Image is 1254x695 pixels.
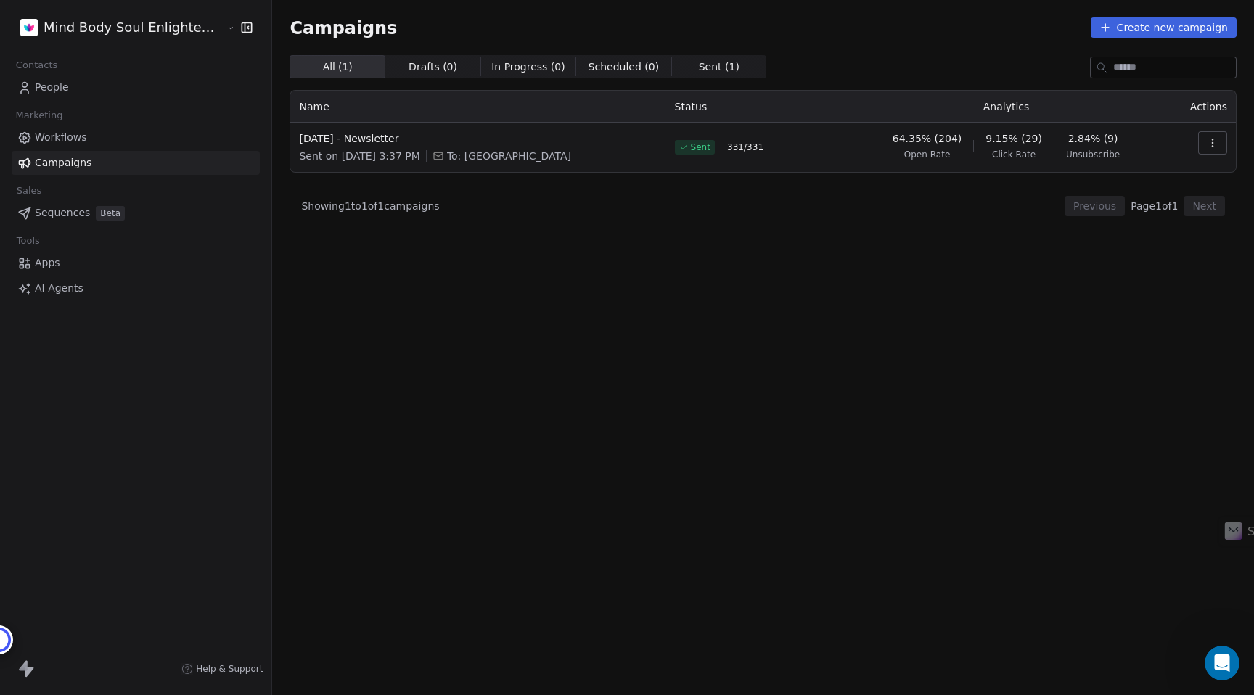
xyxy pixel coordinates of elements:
th: Status [666,91,848,123]
span: Sales [10,180,48,202]
a: Workflows [12,126,260,149]
th: Analytics [848,91,1165,123]
a: Campaigns [12,151,260,175]
div: Close [255,6,281,32]
b: 1 day [36,91,67,102]
button: Create new campaign [1091,17,1237,38]
img: Profile image for Harinder [41,8,65,31]
span: Drafts ( 0 ) [409,59,457,75]
span: People [35,80,69,95]
div: joined the conversation [62,127,247,140]
th: Name [290,91,665,123]
span: Mind Body Soul Enlightenment Centre [44,18,223,37]
div: You’ll get replies here and in your email:✉️[EMAIL_ADDRESS][DOMAIN_NAME]Our usual reply time🕒1 day [12,3,238,113]
img: MBS-Logo.png [20,19,38,36]
button: Previous [1065,196,1125,216]
div: Hi [PERSON_NAME], please be informed that I am checking this with our dev team and I will keep yo... [23,293,226,364]
div: [DATE] [12,265,279,284]
span: Sent on [DATE] 3:37 PM [299,149,419,163]
div: Harinder says… [12,284,279,435]
span: Unsubscribe [1066,149,1120,160]
a: Help & Support [181,663,263,675]
a: AI Agents [12,276,260,300]
button: Gif picker [46,475,57,487]
span: Workflows [35,130,87,145]
span: Help & Support [196,663,263,675]
span: Scheduled ( 0 ) [589,59,660,75]
span: Open Rate [904,149,951,160]
div: Appreciate your valuable time and patience! [23,371,226,400]
span: Marketing [9,104,69,126]
div: Hi [PERSON_NAME], Greetings from Swipe One and thank you for reaching out!I am checking this for ... [12,157,238,253]
span: 9.15% (29) [985,131,1042,146]
button: go back [9,6,37,33]
div: I am checking this for you and get back shortly. [23,216,226,244]
div: Hi [PERSON_NAME], Greetings from Swipe One and thank you for reaching out! [23,166,226,209]
span: 331 / 331 [727,141,763,153]
button: Mind Body Soul Enlightenment Centre [17,15,216,40]
span: To: New Zealand [447,149,571,163]
div: You’ll get replies here and in your email: ✉️ [23,12,226,68]
div: Fin says… [12,3,279,125]
img: Profile image for Harinder [44,126,58,141]
span: Sequences [35,205,90,221]
span: Click Rate [992,149,1036,160]
p: Active 30m ago [70,18,144,33]
button: Upload attachment [69,475,81,487]
span: In Progress ( 0 ) [491,59,565,75]
span: Campaigns [290,17,397,38]
b: [PERSON_NAME] [62,128,144,139]
div: [DATE] [12,435,279,454]
span: Tools [10,230,46,252]
button: Send a message… [249,469,272,493]
div: Our usual reply time 🕒 [23,75,226,104]
button: Emoji picker [22,475,34,487]
button: Home [227,6,255,33]
span: Page 1 of 1 [1131,199,1178,213]
h1: [PERSON_NAME] [70,7,165,18]
span: [DATE] - Newsletter [299,131,657,146]
span: Sent ( 1 ) [699,59,739,75]
textarea: Message… [12,445,278,469]
span: 2.84% (9) [1068,131,1118,146]
div: Harinder says… [12,124,279,157]
a: People [12,75,260,99]
div: [PERSON_NAME] • [DATE] [23,411,137,420]
div: Harinder says… [12,157,279,265]
b: [EMAIL_ADDRESS][DOMAIN_NAME] [23,41,139,67]
span: Beta [96,206,125,221]
iframe: Intercom live chat [1205,646,1239,680]
span: 64.35% (204) [893,131,962,146]
button: Next [1184,196,1225,216]
th: Actions [1165,91,1236,123]
span: AI Agents [35,281,83,296]
span: Sent [691,141,710,153]
span: Showing 1 to 1 of 1 campaigns [301,199,439,213]
a: SequencesBeta [12,201,260,225]
span: Contacts [9,54,64,76]
span: Campaigns [35,155,91,170]
div: Hi [PERSON_NAME], please be informed that I am checking this with our dev team and I will keep yo... [12,284,238,408]
span: Apps [35,255,60,271]
a: Apps [12,251,260,275]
